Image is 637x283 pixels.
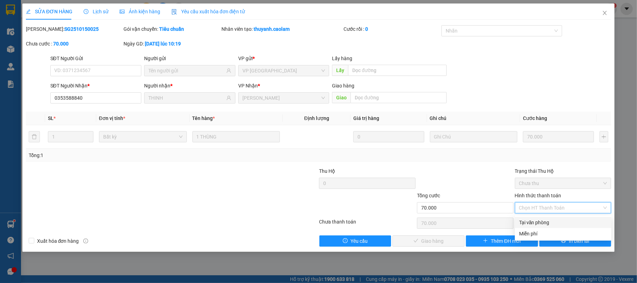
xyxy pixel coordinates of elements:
span: SỬA ĐƠN HÀNG [26,9,72,14]
span: user [226,95,231,100]
input: 0 [353,131,424,142]
img: icon [171,9,177,15]
span: Giá trị hàng [353,115,379,121]
button: plus [600,131,609,142]
button: delete [29,131,40,142]
span: Tên hàng [192,115,215,121]
input: Ghi Chú [430,131,518,142]
div: SĐT Người Nhận [50,82,142,90]
div: Chưa thanh toán [318,218,416,230]
span: clock-circle [84,9,89,14]
span: Lịch sử [84,9,108,14]
button: plusThêm ĐH mới [466,235,538,247]
span: Định lượng [304,115,329,121]
div: Ngày GD: [123,40,220,48]
span: close [602,10,608,16]
b: 0 [365,26,368,32]
span: Lấy [332,65,348,76]
div: Miễn phí [519,230,607,238]
b: Tiêu chuẩn [159,26,184,32]
input: Tên người gửi [148,67,225,75]
div: [PERSON_NAME]: [26,25,122,33]
span: Giao [332,92,351,103]
b: SG2510150025 [64,26,99,32]
b: [PERSON_NAME] [9,45,40,78]
span: edit [26,9,31,14]
input: VD: Bàn, Ghế [192,131,280,142]
span: Lấy hàng [332,56,352,61]
input: 0 [523,131,594,142]
span: printer [561,238,566,244]
span: info-circle [83,239,88,243]
div: SĐT Người Gửi [50,55,142,62]
div: VP gửi [238,55,330,62]
b: [DOMAIN_NAME] [59,27,96,32]
span: picture [120,9,125,14]
b: thuyanh.caolam [254,26,290,32]
div: Tại văn phòng [519,219,607,226]
b: 70.000 [53,41,69,47]
div: Nhân viên tạo: [221,25,342,33]
span: Ảnh kiện hàng [120,9,160,14]
button: exclamation-circleYêu cầu [319,235,391,247]
span: Chưa thu [519,178,607,189]
span: Yêu cầu xuất hóa đơn điện tử [171,9,245,14]
div: Cước rồi : [344,25,440,33]
span: Thu Hộ [319,168,335,174]
button: checkGiao hàng [392,235,465,247]
div: Trạng thái Thu Hộ [515,167,611,175]
span: Tổng cước [417,193,440,198]
input: Dọc đường [348,65,447,76]
span: Cước hàng [523,115,547,121]
li: (c) 2017 [59,33,96,42]
div: Người nhận [144,82,235,90]
button: printerIn biên lai [539,235,611,247]
span: VP Nhận [238,83,258,89]
span: Bất kỳ [103,132,183,142]
span: VP Phan Thiết [242,93,325,103]
span: exclamation-circle [343,238,348,244]
input: Tên người nhận [148,94,225,102]
div: Chưa cước : [26,40,122,48]
span: SL [48,115,54,121]
div: Tổng: 1 [29,151,246,159]
span: user [226,68,231,73]
span: Đơn vị tính [99,115,125,121]
span: In biên lai [569,237,589,245]
span: Yêu cầu [351,237,368,245]
div: Gói vận chuyển: [123,25,220,33]
span: Giao hàng [332,83,354,89]
div: Người gửi [144,55,235,62]
input: Dọc đường [351,92,447,103]
img: logo.jpg [76,9,93,26]
b: [DATE] lúc 10:19 [145,41,181,47]
span: Thêm ĐH mới [491,237,521,245]
button: Close [595,3,615,23]
span: Xuất hóa đơn hàng [34,237,82,245]
span: plus [483,238,488,244]
th: Ghi chú [427,112,521,125]
span: Chọn HT Thanh Toán [519,203,607,213]
span: VP Sài Gòn [242,65,325,76]
b: BIÊN NHẬN GỬI HÀNG HÓA [45,10,67,67]
label: Hình thức thanh toán [515,193,561,198]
